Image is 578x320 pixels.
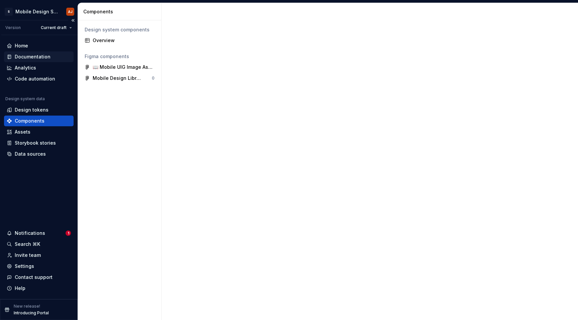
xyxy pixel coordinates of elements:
button: Help [4,283,74,294]
div: Design system components [85,26,155,33]
div: Figma components [85,53,155,60]
div: Invite team [15,252,41,259]
div: Storybook stories [15,140,56,146]
span: Current draft [41,25,67,30]
a: Overview [82,35,157,46]
div: 0 [152,75,155,81]
div: Documentation [15,53,51,60]
a: Data sources [4,149,74,159]
span: 1 [66,230,71,236]
a: 📖 Mobile UIG Image Assets [82,62,157,72]
div: Contact support [15,274,53,281]
button: Contact support [4,272,74,283]
div: 📖 Mobile UIG Image Assets [93,64,155,70]
div: Mobile Design Library [93,75,142,82]
div: Mobile Design System [15,8,58,15]
p: Introducing Portal [14,310,49,316]
a: Analytics [4,62,74,73]
div: Components [15,118,44,124]
div: Settings [15,263,34,270]
a: Design tokens [4,105,74,115]
a: Home [4,40,74,51]
div: Version [5,25,21,30]
div: Notifications [15,230,45,236]
div: Help [15,285,25,292]
button: Search ⌘K [4,239,74,250]
div: Code automation [15,75,55,82]
a: Settings [4,261,74,272]
button: Current draft [38,23,75,32]
a: Invite team [4,250,74,261]
div: S [5,8,13,16]
div: Design tokens [15,107,49,113]
div: Data sources [15,151,46,157]
a: Mobile Design Library0 [82,73,157,84]
a: Code automation [4,73,74,84]
a: Components [4,116,74,126]
button: SMobile Design SystemAJ [1,4,76,19]
div: Components [83,8,159,15]
a: Assets [4,127,74,137]
div: Design system data [5,96,45,102]
div: Assets [15,129,30,135]
a: Storybook stories [4,138,74,148]
button: Notifications1 [4,228,74,238]
button: Collapse sidebar [68,16,78,25]
div: AJ [68,9,73,14]
div: Analytics [15,64,36,71]
div: Home [15,42,28,49]
div: Overview [93,37,155,44]
a: Documentation [4,51,74,62]
div: Search ⌘K [15,241,40,248]
p: New release! [14,304,40,309]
